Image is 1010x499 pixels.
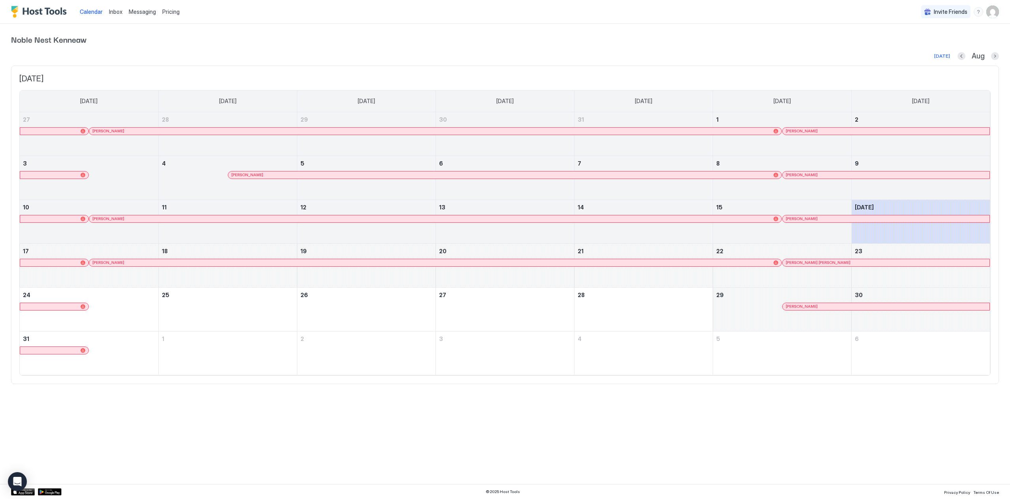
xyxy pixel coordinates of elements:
[300,204,306,211] span: 12
[11,6,70,18] a: Host Tools Logo
[574,200,713,215] a: August 14, 2025
[92,128,124,134] span: [PERSON_NAME]
[20,200,158,215] a: August 10, 2025
[635,98,652,105] span: [DATE]
[574,244,713,258] a: August 21, 2025
[574,156,713,200] td: August 7, 2025
[973,490,999,495] span: Terms Of Use
[957,52,965,60] button: Previous month
[92,128,778,134] div: [PERSON_NAME]
[129,8,156,16] a: Messaging
[934,53,950,60] div: [DATE]
[297,288,436,302] a: August 26, 2025
[297,156,436,200] td: August 5, 2025
[158,331,297,375] td: September 1, 2025
[439,292,446,298] span: 27
[488,90,522,112] a: Wednesday
[23,116,30,123] span: 27
[944,488,970,496] a: Privacy Policy
[297,156,436,171] a: August 5, 2025
[436,200,574,243] td: August 13, 2025
[436,156,574,171] a: August 6, 2025
[162,116,169,123] span: 28
[23,335,29,342] span: 31
[436,331,574,346] a: September 3, 2025
[436,112,574,127] a: July 30, 2025
[297,243,436,287] td: August 19, 2025
[300,248,307,254] span: 19
[162,292,169,298] span: 25
[436,200,574,215] a: August 13, 2025
[109,8,122,16] a: Inbox
[439,335,443,342] span: 3
[786,128,986,134] div: [PERSON_NAME]
[300,292,308,298] span: 26
[80,8,103,15] span: Calendar
[713,288,851,302] a: August 29, 2025
[158,287,297,331] td: August 25, 2025
[436,156,574,200] td: August 6, 2025
[934,8,967,15] span: Invite Friends
[439,204,445,211] span: 13
[578,204,584,211] span: 14
[713,156,851,200] td: August 8, 2025
[973,488,999,496] a: Terms Of Use
[852,244,990,258] a: August 23, 2025
[80,8,103,16] a: Calendar
[713,331,851,346] a: September 5, 2025
[92,216,778,221] div: [PERSON_NAME]
[855,204,874,211] span: [DATE]
[11,33,999,45] span: Noble Nest Kenneaw
[574,243,713,287] td: August 21, 2025
[23,204,29,211] span: 10
[80,98,98,105] span: [DATE]
[713,112,851,127] a: August 1, 2025
[786,172,986,177] div: [PERSON_NAME]
[991,52,999,60] button: Next month
[159,244,297,258] a: August 18, 2025
[904,90,937,112] a: Saturday
[716,160,720,167] span: 8
[855,248,862,254] span: 23
[297,112,436,156] td: July 29, 2025
[766,90,799,112] a: Friday
[8,472,27,491] div: Open Intercom Messenger
[852,200,990,215] a: August 16, 2025
[297,287,436,331] td: August 26, 2025
[162,8,180,15] span: Pricing
[158,156,297,200] td: August 4, 2025
[851,287,990,331] td: August 30, 2025
[486,489,520,494] span: © 2025 Host Tools
[578,335,582,342] span: 4
[162,248,168,254] span: 18
[297,331,436,375] td: September 2, 2025
[20,112,158,127] a: July 27, 2025
[786,304,986,309] div: [PERSON_NAME]
[231,172,778,177] div: [PERSON_NAME]
[855,160,859,167] span: 9
[129,8,156,15] span: Messaging
[297,200,436,243] td: August 12, 2025
[11,488,35,495] a: App Store
[231,172,263,177] span: [PERSON_NAME]
[855,116,858,123] span: 2
[436,243,574,287] td: August 20, 2025
[851,112,990,156] td: August 2, 2025
[20,112,158,156] td: July 27, 2025
[158,112,297,156] td: July 28, 2025
[20,243,158,287] td: August 17, 2025
[211,90,244,112] a: Monday
[944,490,970,495] span: Privacy Policy
[786,172,818,177] span: [PERSON_NAME]
[852,112,990,127] a: August 2, 2025
[578,248,584,254] span: 21
[627,90,660,112] a: Thursday
[851,243,990,287] td: August 23, 2025
[713,244,851,258] a: August 22, 2025
[912,98,929,105] span: [DATE]
[38,488,62,495] a: Google Play Store
[159,200,297,215] a: August 11, 2025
